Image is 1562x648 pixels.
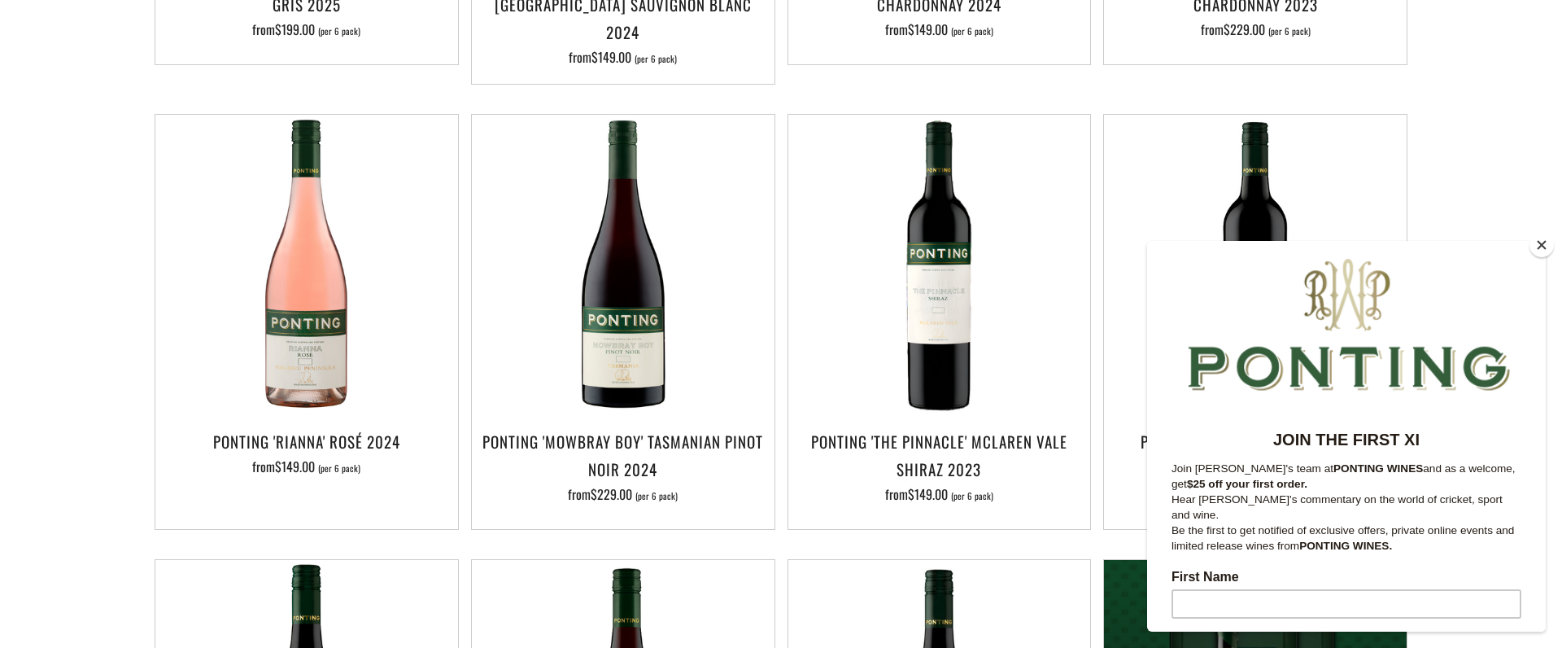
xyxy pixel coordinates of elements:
[951,492,993,501] span: (per 6 pack)
[126,190,273,208] strong: JOIN THE FIRST XI
[569,47,677,67] span: from
[24,397,374,417] label: Last Name
[275,457,315,476] span: $149.00
[1268,27,1311,36] span: (per 6 pack)
[1224,20,1265,39] span: $229.00
[885,20,993,39] span: from
[40,237,160,249] strong: $25 off your first order.
[635,55,677,63] span: (per 6 pack)
[591,47,631,67] span: $149.00
[480,427,766,483] h3: Ponting 'Mowbray Boy' Tasmanian Pinot Noir 2024
[24,282,374,313] p: Be the first to get notified of exclusive offers, private online events and limited release wines...
[318,27,360,36] span: (per 6 pack)
[186,221,276,234] strong: PONTING WINES
[885,484,993,504] span: from
[24,534,374,563] input: Subscribe
[24,466,374,485] label: Email
[788,427,1091,509] a: Ponting 'The Pinnacle' McLaren Vale Shiraz 2023 from$149.00 (per 6 pack)
[951,27,993,36] span: (per 6 pack)
[591,484,632,504] span: $229.00
[24,251,374,282] p: Hear [PERSON_NAME]'s commentary on the world of cricket, sport and wine.
[1529,233,1554,257] button: Close
[1104,427,1407,509] a: Ponting 'Close of Play' Cabernet Sauvignon 2023 from$149.00 (per 6 pack)
[908,484,948,504] span: $149.00
[568,484,678,504] span: from
[1201,20,1311,39] span: from
[155,427,458,509] a: Ponting 'Rianna' Rosé 2024 from$149.00 (per 6 pack)
[275,20,315,39] span: $199.00
[24,220,374,251] p: Join [PERSON_NAME]'s team at and as a welcome, get
[252,20,360,39] span: from
[635,492,678,501] span: (per 6 pack)
[472,427,774,509] a: Ponting 'Mowbray Boy' Tasmanian Pinot Noir 2024 from$229.00 (per 6 pack)
[164,427,450,455] h3: Ponting 'Rianna' Rosé 2024
[908,20,948,39] span: $149.00
[24,329,374,348] label: First Name
[1112,427,1398,483] h3: Ponting 'Close of Play' Cabernet Sauvignon 2023
[796,427,1083,483] h3: Ponting 'The Pinnacle' McLaren Vale Shiraz 2023
[318,464,360,473] span: (per 6 pack)
[152,299,245,311] strong: PONTING WINES.
[252,457,360,476] span: from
